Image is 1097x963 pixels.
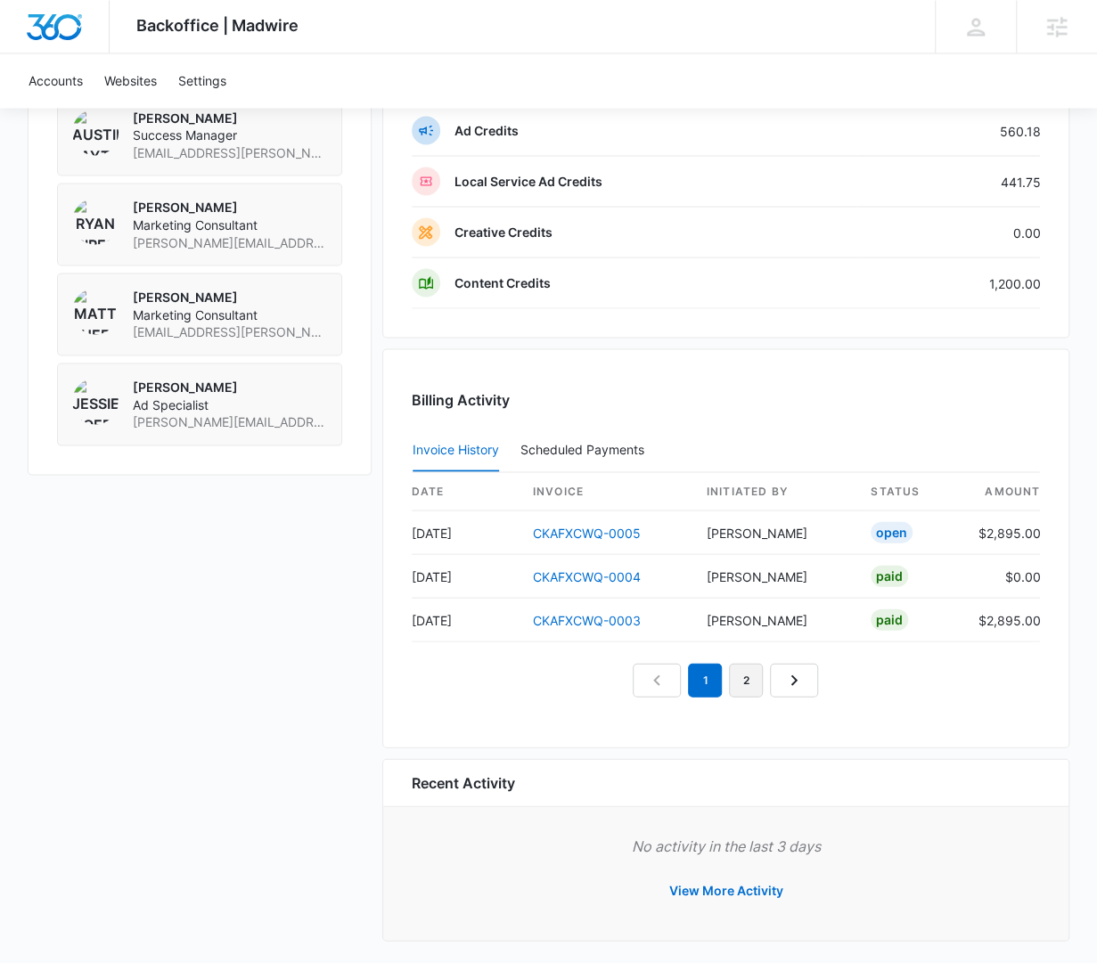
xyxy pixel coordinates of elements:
[963,554,1040,598] td: $0.00
[729,663,763,697] a: Page 2
[133,233,327,251] span: [PERSON_NAME][EMAIL_ADDRESS][PERSON_NAME][DOMAIN_NAME]
[963,598,1040,641] td: $2,895.00
[72,288,119,334] img: Matt Sheffer
[133,288,327,306] p: [PERSON_NAME]
[168,53,237,108] a: Settings
[136,16,299,35] span: Backoffice | Madwire
[856,156,1040,207] td: 441.75
[133,396,327,413] span: Ad Specialist
[48,103,62,118] img: tab_domain_overview_orange.svg
[963,510,1040,554] td: $2,895.00
[72,378,119,424] img: Jessie Hoerr
[871,521,913,543] div: Open
[412,554,519,598] td: [DATE]
[633,663,818,697] nav: Pagination
[29,29,43,43] img: logo_orange.svg
[856,207,1040,257] td: 0.00
[133,378,327,396] p: [PERSON_NAME]
[412,771,515,793] h6: Recent Activity
[692,554,857,598] td: [PERSON_NAME]
[133,143,327,161] span: [EMAIL_ADDRESS][PERSON_NAME][DOMAIN_NAME]
[454,223,553,241] p: Creative Credits
[651,869,800,911] button: View More Activity
[412,388,1041,410] h3: Billing Activity
[133,306,327,323] span: Marketing Consultant
[871,608,908,630] div: Paid
[692,598,857,641] td: [PERSON_NAME]
[692,472,857,510] th: Initiated By
[856,257,1040,308] td: 1,200.00
[133,322,327,340] span: [EMAIL_ADDRESS][PERSON_NAME][DOMAIN_NAME]
[68,105,160,117] div: Domain Overview
[177,103,192,118] img: tab_keywords_by_traffic_grey.svg
[520,443,651,455] div: Scheduled Payments
[856,105,1040,156] td: 560.18
[533,525,641,540] a: CKAFXCWQ-0005
[18,53,94,108] a: Accounts
[133,109,327,126] p: [PERSON_NAME]
[72,198,119,244] img: Ryan Sipes
[688,663,722,697] em: 1
[133,412,327,430] span: [PERSON_NAME][EMAIL_ADDRESS][PERSON_NAME][DOMAIN_NAME]
[856,472,963,510] th: status
[413,428,499,471] button: Invoice History
[454,273,551,291] p: Content Credits
[770,663,818,697] a: Next Page
[133,126,327,143] span: Success Manager
[412,510,519,554] td: [DATE]
[412,835,1041,856] p: No activity in the last 3 days
[533,612,641,627] a: CKAFXCWQ-0003
[29,46,43,61] img: website_grey.svg
[412,472,519,510] th: date
[94,53,168,108] a: Websites
[871,565,908,586] div: Paid
[46,46,196,61] div: Domain: [DOMAIN_NAME]
[133,198,327,216] p: [PERSON_NAME]
[133,216,327,233] span: Marketing Consultant
[197,105,300,117] div: Keywords by Traffic
[692,510,857,554] td: [PERSON_NAME]
[454,121,519,139] p: Ad Credits
[72,109,119,155] img: Austin Layton
[454,172,602,190] p: Local Service Ad Credits
[412,598,519,641] td: [DATE]
[533,568,641,584] a: CKAFXCWQ-0004
[50,29,87,43] div: v 4.0.25
[519,472,692,510] th: invoice
[963,472,1040,510] th: amount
